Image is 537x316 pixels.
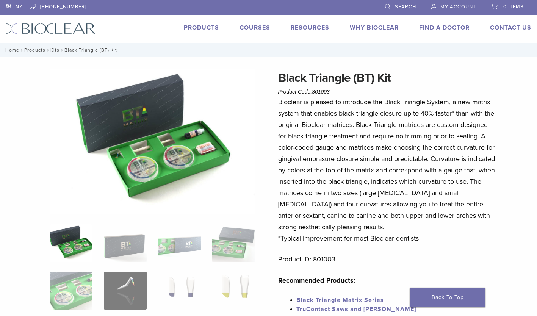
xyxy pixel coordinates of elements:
a: Black Triangle Matrix Series [296,296,384,304]
a: Products [184,24,219,31]
span: My Account [440,4,476,10]
a: Courses [240,24,270,31]
span: / [19,48,24,52]
strong: Recommended Products: [278,276,355,285]
img: Intro Black Triangle Kit-6 - Copy [50,69,255,214]
a: Contact Us [490,24,531,31]
span: 801003 [312,89,330,95]
img: Black Triangle (BT) Kit - Image 3 [158,224,201,262]
span: / [45,48,50,52]
img: Intro-Black-Triangle-Kit-6-Copy-e1548792917662-324x324.jpg [50,224,92,262]
p: Bioclear is pleased to introduce the Black Triangle System, a new matrix system that enables blac... [278,96,497,244]
a: TruContact Saws and [PERSON_NAME] [296,305,416,313]
img: Black Triangle (BT) Kit - Image 8 [212,272,255,310]
a: Home [3,47,19,53]
span: / [59,48,64,52]
img: Black Triangle (BT) Kit - Image 7 [158,272,201,310]
img: Black Triangle (BT) Kit - Image 5 [50,272,92,310]
span: 0 items [503,4,524,10]
p: Product ID: 801003 [278,253,497,265]
h1: Black Triangle (BT) Kit [278,69,497,87]
a: Why Bioclear [350,24,399,31]
img: Bioclear [6,23,96,34]
img: Black Triangle (BT) Kit - Image 6 [104,272,147,310]
a: Back To Top [410,288,485,307]
img: Black Triangle (BT) Kit - Image 2 [104,224,147,262]
img: Black Triangle (BT) Kit - Image 4 [212,224,255,262]
span: Product Code: [278,89,330,95]
a: Kits [50,47,59,53]
a: Find A Doctor [419,24,470,31]
a: Products [24,47,45,53]
span: Search [395,4,416,10]
a: Resources [291,24,329,31]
